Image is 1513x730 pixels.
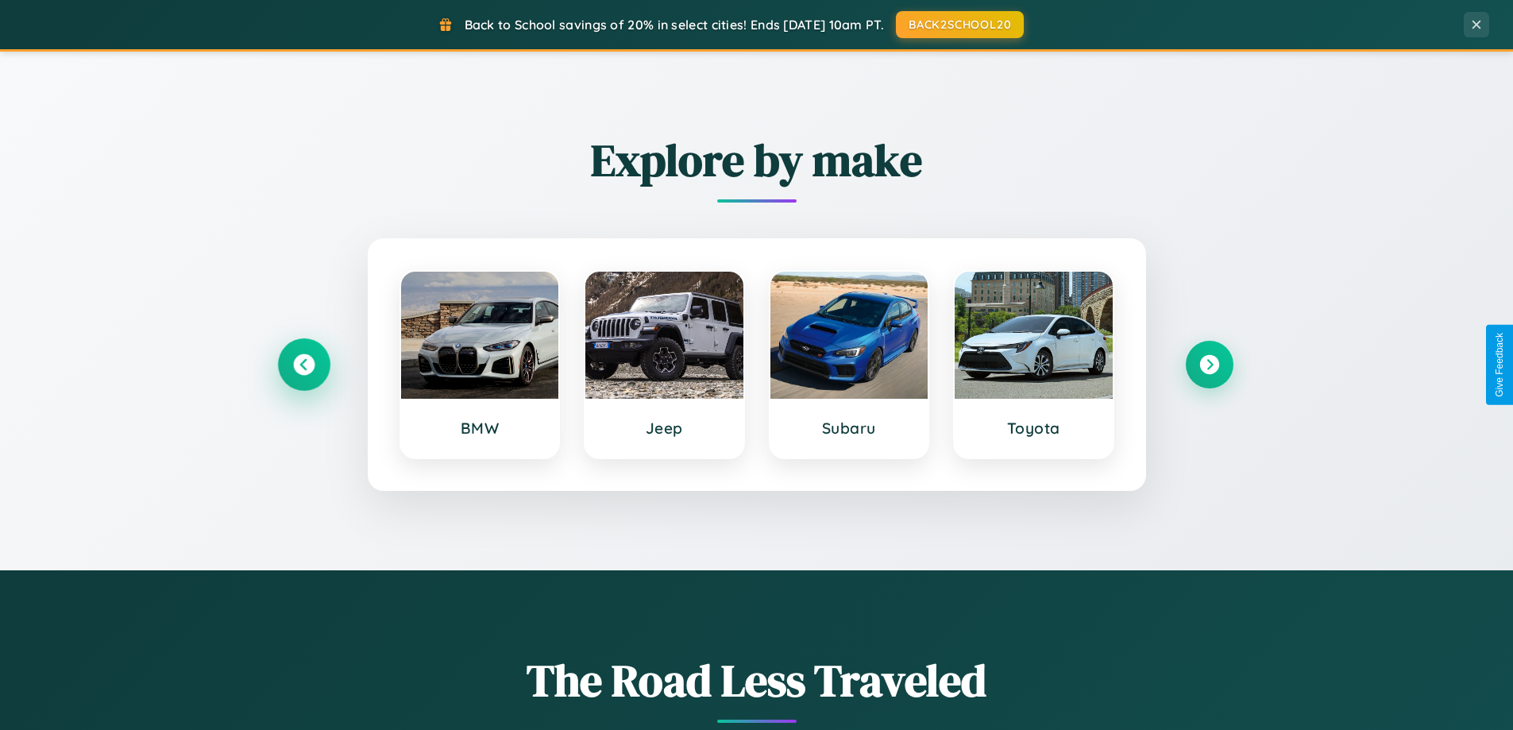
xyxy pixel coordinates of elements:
[971,419,1097,438] h3: Toyota
[280,650,1233,711] h1: The Road Less Traveled
[896,11,1024,38] button: BACK2SCHOOL20
[1494,333,1505,397] div: Give Feedback
[417,419,543,438] h3: BMW
[280,129,1233,191] h2: Explore by make
[465,17,884,33] span: Back to School savings of 20% in select cities! Ends [DATE] 10am PT.
[786,419,913,438] h3: Subaru
[601,419,728,438] h3: Jeep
